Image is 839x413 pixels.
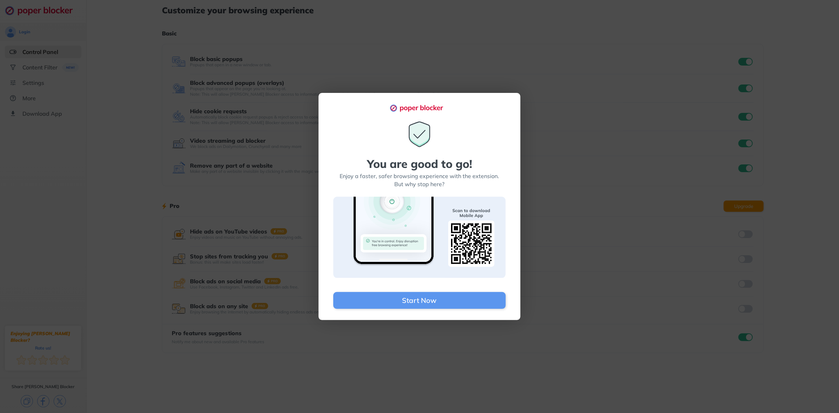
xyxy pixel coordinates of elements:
[367,158,472,169] div: You are good to go!
[333,197,506,278] img: Scan to download banner
[333,292,506,309] button: Start Now
[390,104,449,112] img: logo
[395,180,445,188] div: But why stop here?
[405,120,434,148] img: You are good to go icon
[340,172,499,180] div: Enjoy a faster, safer browsing experience with the extension.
